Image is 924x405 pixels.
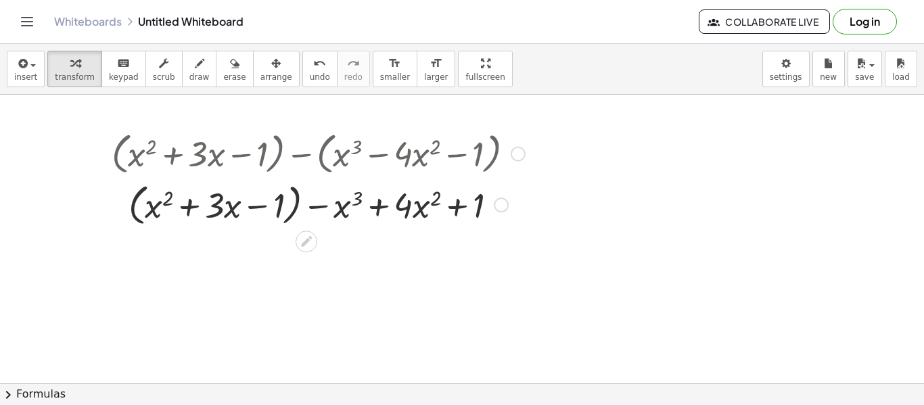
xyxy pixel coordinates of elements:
[101,51,146,87] button: keyboardkeypad
[424,72,448,82] span: larger
[55,72,95,82] span: transform
[216,51,253,87] button: erase
[7,51,45,87] button: insert
[458,51,512,87] button: fullscreen
[296,231,317,252] div: Edit math
[885,51,917,87] button: load
[380,72,410,82] span: smaller
[47,51,102,87] button: transform
[833,9,897,34] button: Log in
[302,51,338,87] button: undoundo
[16,11,38,32] button: Toggle navigation
[54,15,122,28] a: Whiteboards
[762,51,810,87] button: settings
[465,72,505,82] span: fullscreen
[430,55,442,72] i: format_size
[855,72,874,82] span: save
[812,51,845,87] button: new
[347,55,360,72] i: redo
[223,72,246,82] span: erase
[182,51,217,87] button: draw
[388,55,401,72] i: format_size
[699,9,830,34] button: Collaborate Live
[310,72,330,82] span: undo
[710,16,818,28] span: Collaborate Live
[770,72,802,82] span: settings
[373,51,417,87] button: format_sizesmaller
[417,51,455,87] button: format_sizelarger
[189,72,210,82] span: draw
[14,72,37,82] span: insert
[145,51,183,87] button: scrub
[109,72,139,82] span: keypad
[253,51,300,87] button: arrange
[117,55,130,72] i: keyboard
[848,51,882,87] button: save
[337,51,370,87] button: redoredo
[313,55,326,72] i: undo
[892,72,910,82] span: load
[344,72,363,82] span: redo
[153,72,175,82] span: scrub
[260,72,292,82] span: arrange
[820,72,837,82] span: new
